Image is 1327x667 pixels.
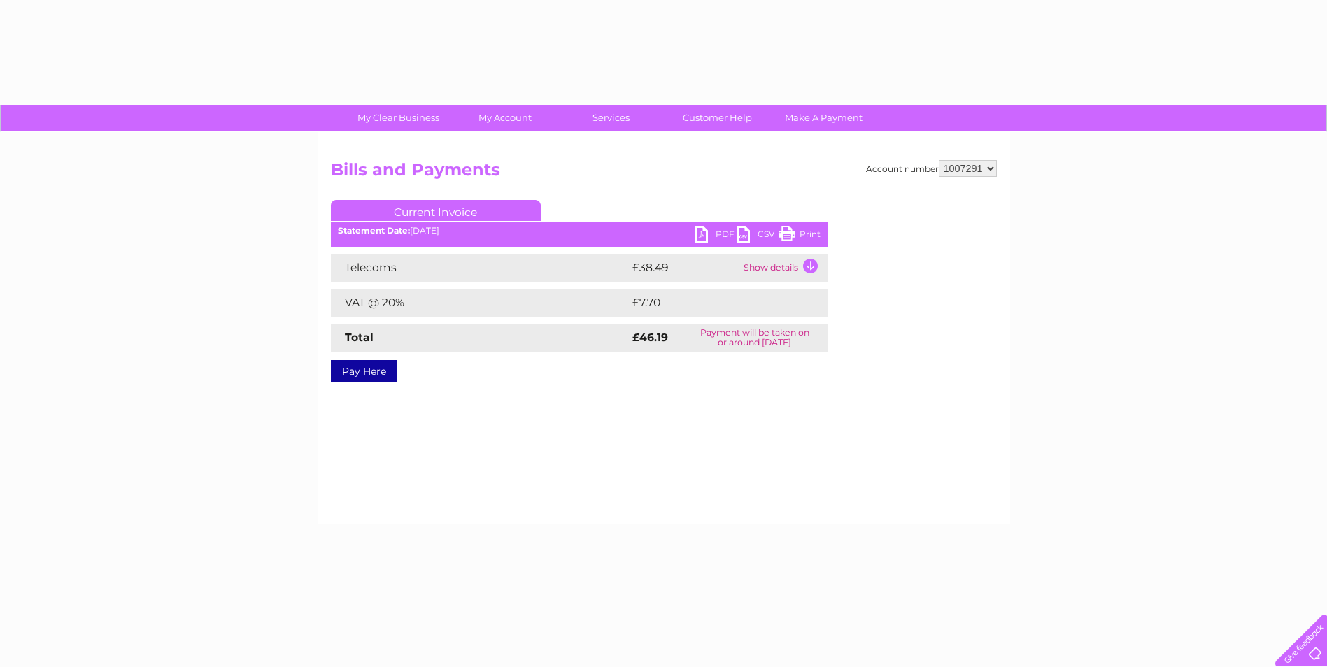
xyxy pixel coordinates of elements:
td: Telecoms [331,254,629,282]
h2: Bills and Payments [331,160,997,187]
a: Customer Help [660,105,775,131]
a: CSV [737,226,779,246]
a: Make A Payment [766,105,881,131]
a: Print [779,226,821,246]
a: Services [553,105,669,131]
strong: Total [345,331,374,344]
a: My Account [447,105,562,131]
a: PDF [695,226,737,246]
td: Show details [740,254,828,282]
div: [DATE] [331,226,828,236]
td: Payment will be taken on or around [DATE] [682,324,828,352]
strong: £46.19 [632,331,668,344]
a: My Clear Business [341,105,456,131]
td: £38.49 [629,254,740,282]
div: Account number [866,160,997,177]
a: Pay Here [331,360,397,382]
td: VAT @ 20% [331,289,629,317]
b: Statement Date: [338,225,410,236]
td: £7.70 [629,289,795,317]
a: Current Invoice [331,200,541,221]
